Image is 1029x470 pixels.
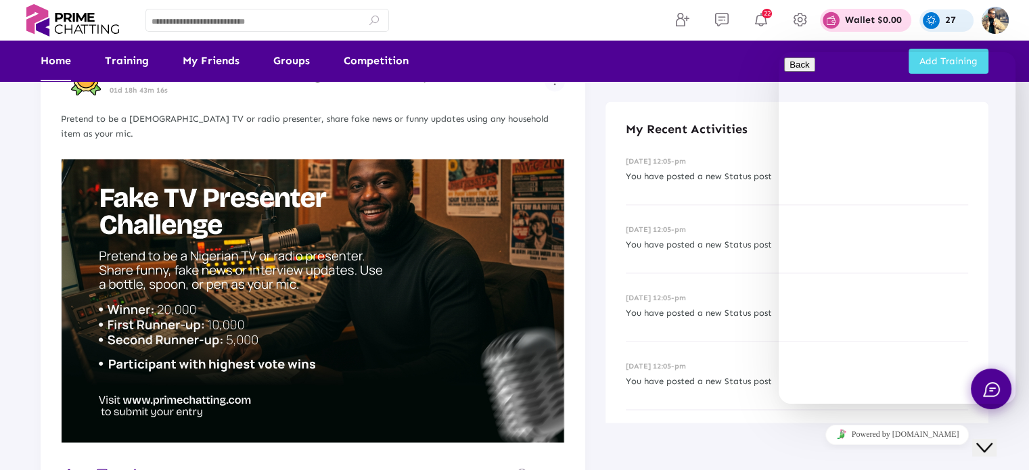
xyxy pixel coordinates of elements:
a: Home [41,41,71,81]
p: You have posted a new Status post [626,237,968,252]
iframe: chat widget [972,416,1015,456]
p: You have posted a new Status post [626,306,968,321]
h6: [DATE] 12:05-pm [626,293,968,302]
img: img [982,7,1009,34]
img: logo [20,4,125,37]
button: Add Training [909,49,988,74]
a: Groups [273,41,310,81]
iframe: chat widget [779,52,1015,404]
h6: [DATE] 12:05-pm [626,157,968,166]
span: 01d 18h 43m 16s [110,86,168,95]
img: more [553,78,556,85]
p: Pretend to be a [DEMOGRAPHIC_DATA] TV or radio presenter, share fake news or funny updates using ... [61,112,565,141]
a: My Friends [183,41,239,81]
p: You have posted a new Status post [626,169,968,184]
p: Wallet $0.00 [845,16,902,25]
p: You have posted a new Status post [626,374,968,389]
p: 27 [945,16,956,25]
span: 22 [762,9,772,18]
img: like [61,159,565,442]
h4: My Recent Activities [626,122,968,137]
a: Competition [344,41,409,81]
iframe: chat widget [779,419,1015,450]
a: Training [105,41,149,81]
h6: [DATE] 12:05-pm [626,362,968,371]
h6: [DATE] 12:05-pm [626,225,968,234]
